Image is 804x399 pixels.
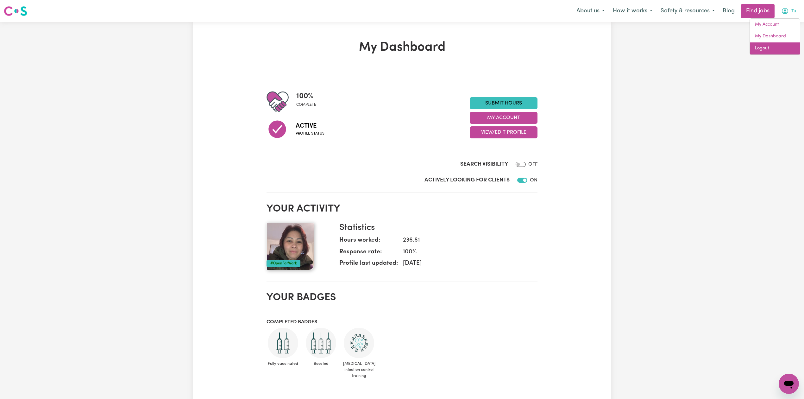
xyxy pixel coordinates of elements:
[719,4,738,18] a: Blog
[528,162,537,167] span: OFF
[791,8,796,15] span: Tu
[344,328,374,358] img: CS Academy: COVID-19 Infection Control Training course completed
[296,91,321,113] div: Profile completeness: 100%
[267,40,537,55] h1: My Dashboard
[750,30,800,42] a: My Dashboard
[398,248,532,257] dd: 100 %
[339,236,398,248] dt: Hours worked:
[342,358,375,382] span: [MEDICAL_DATA] infection control training
[296,102,316,108] span: complete
[530,178,537,183] span: ON
[750,42,800,54] a: Logout
[750,18,800,55] div: My Account
[609,4,656,18] button: How it works
[470,126,537,138] button: View/Edit Profile
[267,358,299,369] span: Fully vaccinated
[306,328,336,358] img: Care and support worker has received booster dose of COVID-19 vaccination
[267,319,537,325] h3: Completed badges
[296,91,316,102] span: 100 %
[305,358,337,369] span: Boosted
[4,5,27,17] img: Careseekers logo
[779,374,799,394] iframe: Button to launch messaging window
[470,97,537,109] a: Submit Hours
[296,121,324,131] span: Active
[267,223,314,270] img: Your profile picture
[741,4,775,18] a: Find jobs
[572,4,609,18] button: About us
[656,4,719,18] button: Safety & resources
[267,260,300,267] div: #OpenForWork
[398,236,532,245] dd: 236.61
[267,203,537,215] h2: Your activity
[339,259,398,271] dt: Profile last updated:
[268,328,298,358] img: Care and support worker has received 2 doses of COVID-19 vaccine
[777,4,800,18] button: My Account
[460,160,508,168] label: Search Visibility
[398,259,532,268] dd: [DATE]
[470,112,537,124] button: My Account
[296,131,324,136] span: Profile status
[339,248,398,259] dt: Response rate:
[267,292,537,304] h2: Your badges
[4,4,27,18] a: Careseekers logo
[339,223,532,233] h3: Statistics
[424,176,510,184] label: Actively Looking for Clients
[750,19,800,31] a: My Account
